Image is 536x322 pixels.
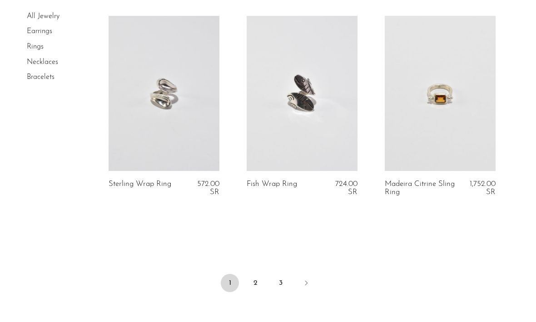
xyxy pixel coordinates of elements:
span: 724.00 SR [335,180,357,196]
a: 2 [246,274,264,292]
a: Earrings [27,28,52,35]
span: 572.00 SR [197,180,219,196]
a: Next [297,274,315,294]
a: Necklaces [27,59,58,66]
a: Sterling Wrap Ring [109,180,171,197]
a: Madeira Citrine Sling Ring [385,180,457,197]
a: Rings [27,43,44,50]
a: Bracelets [27,73,55,81]
a: 3 [272,274,290,292]
a: Fish Wrap Ring [247,180,297,197]
span: 1,752.00 SR [470,180,496,196]
span: 1 [221,274,239,292]
a: All Jewelry [27,13,60,20]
